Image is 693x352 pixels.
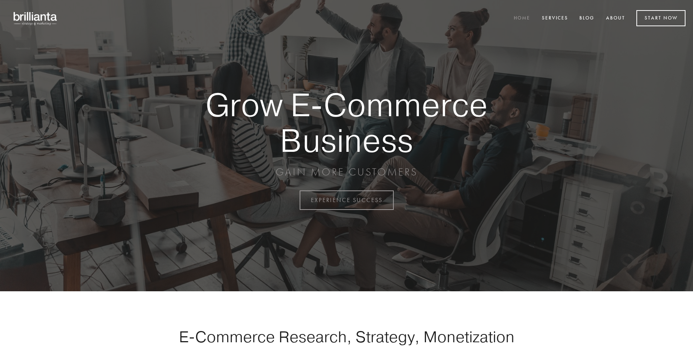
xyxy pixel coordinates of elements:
h1: E-Commerce Research, Strategy, Monetization [155,327,538,346]
a: Blog [574,12,599,25]
strong: Grow E-Commerce Business [179,87,514,158]
a: About [601,12,630,25]
a: Home [509,12,535,25]
p: GAIN MORE CUSTOMERS [179,165,514,179]
a: Start Now [636,10,685,26]
a: Services [537,12,573,25]
a: EXPERIENCE SUCCESS [300,190,394,210]
img: brillianta - research, strategy, marketing [7,7,64,29]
